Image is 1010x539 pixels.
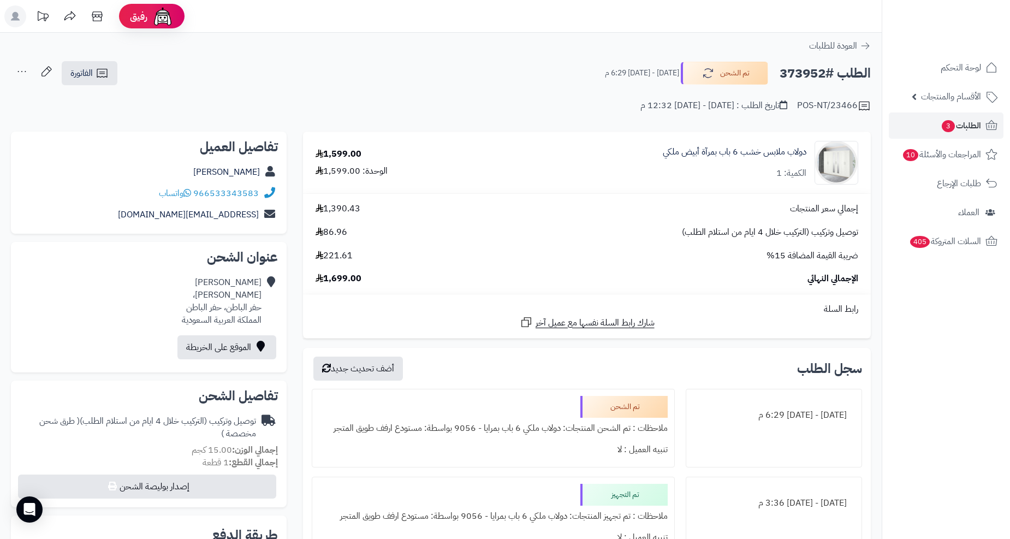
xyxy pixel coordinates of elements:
small: [DATE] - [DATE] 6:29 م [605,68,679,79]
div: 1,599.00 [316,148,361,161]
a: [PERSON_NAME] [193,165,260,179]
span: المراجعات والأسئلة [902,147,981,162]
img: 1733065410-1-90x90.jpg [815,141,858,185]
div: [PERSON_NAME] [PERSON_NAME]، حفر الباطن، حفر الباطن المملكة العربية السعودية [182,276,262,326]
h2: تفاصيل العميل [20,140,278,153]
span: توصيل وتركيب (التركيب خلال 4 ايام من استلام الطلب) [682,226,858,239]
a: واتساب [159,187,191,200]
div: [DATE] - [DATE] 3:36 م [693,493,855,514]
span: 10 [902,149,919,162]
h2: تفاصيل الشحن [20,389,278,402]
span: الأقسام والمنتجات [921,89,981,104]
div: رابط السلة [307,303,866,316]
a: الموقع على الخريطة [177,335,276,359]
button: أضف تحديث جديد [313,357,403,381]
span: لوحة التحكم [941,60,981,75]
h2: عنوان الشحن [20,251,278,264]
span: العملاء [958,205,979,220]
div: POS-NT/23466 [797,99,871,112]
span: 3 [941,120,955,133]
span: العودة للطلبات [809,39,857,52]
h2: الطلب #373952 [780,62,871,85]
span: طلبات الإرجاع [937,176,981,191]
a: العملاء [889,199,1003,226]
span: 405 [909,235,930,248]
a: الطلبات3 [889,112,1003,139]
div: تنبيه العميل : لا [319,439,668,460]
span: 1,699.00 [316,273,361,285]
div: Open Intercom Messenger [16,496,43,523]
div: [DATE] - [DATE] 6:29 م [693,405,855,426]
span: 221.61 [316,250,353,262]
a: تحديثات المنصة [29,5,56,30]
div: تم التجهيز [580,484,668,506]
div: ملاحظات : تم تجهيز المنتجات: دولاب ملكي 6 باب بمرايا - 9056 بواسطة: مستودع ارفف طويق المتجر [319,506,668,527]
strong: إجمالي الوزن: [232,443,278,457]
a: الفاتورة [62,61,117,85]
span: ضريبة القيمة المضافة 15% [767,250,858,262]
span: الطلبات [941,118,981,133]
a: [EMAIL_ADDRESS][DOMAIN_NAME] [118,208,259,221]
span: السلات المتروكة [909,234,981,249]
div: الكمية: 1 [776,167,806,180]
span: الإجمالي النهائي [807,273,858,285]
span: شارك رابط السلة نفسها مع عميل آخر [536,317,655,329]
strong: إجمالي القطع: [229,456,278,469]
h3: سجل الطلب [797,362,862,375]
button: إصدار بوليصة الشحن [18,475,276,499]
small: 1 قطعة [203,456,278,469]
span: إجمالي سعر المنتجات [790,203,858,215]
div: توصيل وتركيب (التركيب خلال 4 ايام من استلام الطلب) [20,415,256,440]
span: رفيق [130,10,147,23]
img: logo-2.png [936,11,1000,34]
div: ملاحظات : تم الشحن المنتجات: دولاب ملكي 6 باب بمرايا - 9056 بواسطة: مستودع ارفف طويق المتجر [319,418,668,439]
div: تاريخ الطلب : [DATE] - [DATE] 12:32 م [640,99,787,112]
small: 15.00 كجم [192,443,278,457]
span: الفاتورة [70,67,93,80]
div: الوحدة: 1,599.00 [316,165,388,177]
a: شارك رابط السلة نفسها مع عميل آخر [520,316,655,329]
a: دولاب ملابس خشب 6 باب بمرآة أبيض ملكي [663,146,806,158]
img: ai-face.png [152,5,174,27]
a: لوحة التحكم [889,55,1003,81]
a: المراجعات والأسئلة10 [889,141,1003,168]
a: السلات المتروكة405 [889,228,1003,254]
button: تم الشحن [681,62,768,85]
a: طلبات الإرجاع [889,170,1003,197]
span: 86.96 [316,226,347,239]
a: 966533343583 [193,187,259,200]
span: ( طرق شحن مخصصة ) [39,414,256,440]
span: 1,390.43 [316,203,360,215]
a: العودة للطلبات [809,39,871,52]
div: تم الشحن [580,396,668,418]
